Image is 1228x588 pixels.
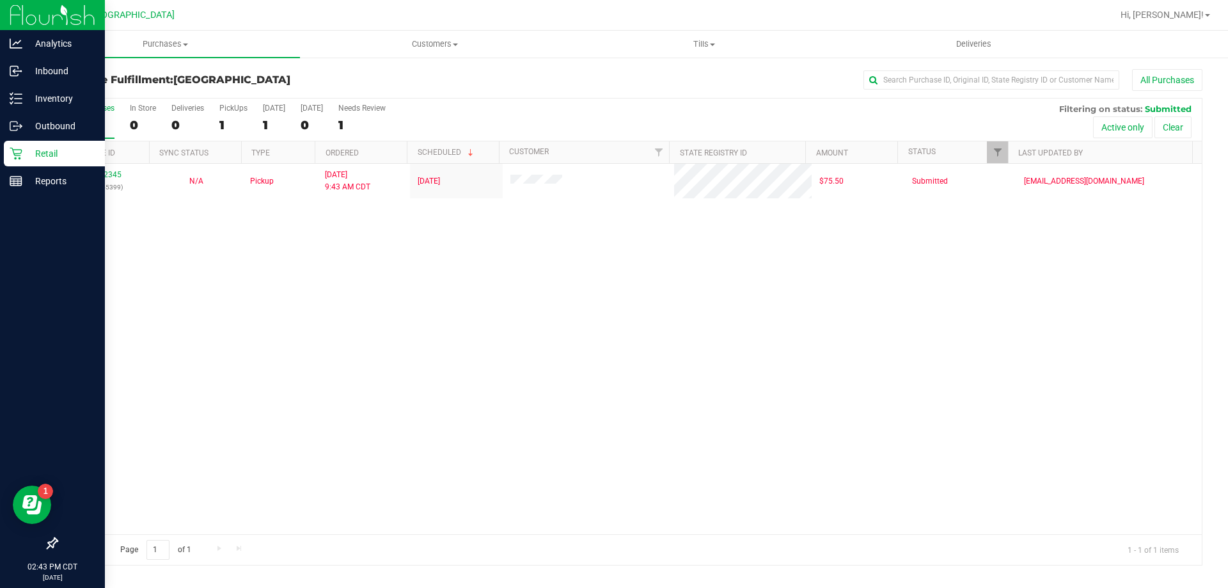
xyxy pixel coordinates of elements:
[219,118,248,132] div: 1
[173,74,290,86] span: [GEOGRAPHIC_DATA]
[159,148,209,157] a: Sync Status
[987,141,1008,163] a: Filter
[816,148,848,157] a: Amount
[6,573,99,582] p: [DATE]
[839,31,1108,58] a: Deliveries
[87,10,175,20] span: [GEOGRAPHIC_DATA]
[109,540,201,560] span: Page of 1
[189,175,203,187] button: N/A
[219,104,248,113] div: PickUps
[10,65,22,77] inline-svg: Inbound
[13,486,51,524] iframe: Resource center
[251,148,270,157] a: Type
[6,561,99,573] p: 02:43 PM CDT
[863,70,1119,90] input: Search Purchase ID, Original ID, State Registry ID or Customer Name...
[31,38,300,50] span: Purchases
[38,484,53,499] iframe: Resource center unread badge
[10,92,22,105] inline-svg: Inventory
[509,147,549,156] a: Customer
[10,175,22,187] inline-svg: Reports
[130,118,156,132] div: 0
[130,104,156,113] div: In Store
[86,170,122,179] a: 11992345
[338,104,386,113] div: Needs Review
[819,175,844,187] span: $75.50
[1154,116,1192,138] button: Clear
[939,38,1009,50] span: Deliveries
[1059,104,1142,114] span: Filtering on status:
[300,31,569,58] a: Customers
[22,146,99,161] p: Retail
[301,104,323,113] div: [DATE]
[250,175,274,187] span: Pickup
[1093,116,1153,138] button: Active only
[908,147,936,156] a: Status
[10,37,22,50] inline-svg: Analytics
[1145,104,1192,114] span: Submitted
[22,118,99,134] p: Outbound
[263,104,285,113] div: [DATE]
[22,91,99,106] p: Inventory
[31,31,300,58] a: Purchases
[22,173,99,189] p: Reports
[146,540,169,560] input: 1
[10,120,22,132] inline-svg: Outbound
[10,147,22,160] inline-svg: Retail
[338,118,386,132] div: 1
[263,118,285,132] div: 1
[1121,10,1204,20] span: Hi, [PERSON_NAME]!
[326,148,359,157] a: Ordered
[1018,148,1083,157] a: Last Updated By
[418,148,476,157] a: Scheduled
[325,169,370,193] span: [DATE] 9:43 AM CDT
[570,38,838,50] span: Tills
[1132,69,1202,91] button: All Purchases
[648,141,669,163] a: Filter
[22,63,99,79] p: Inbound
[680,148,747,157] a: State Registry ID
[56,74,438,86] h3: Purchase Fulfillment:
[171,104,204,113] div: Deliveries
[189,177,203,186] span: Not Applicable
[569,31,838,58] a: Tills
[301,118,323,132] div: 0
[301,38,569,50] span: Customers
[418,175,440,187] span: [DATE]
[171,118,204,132] div: 0
[22,36,99,51] p: Analytics
[1024,175,1144,187] span: [EMAIL_ADDRESS][DOMAIN_NAME]
[912,175,948,187] span: Submitted
[1117,540,1189,559] span: 1 - 1 of 1 items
